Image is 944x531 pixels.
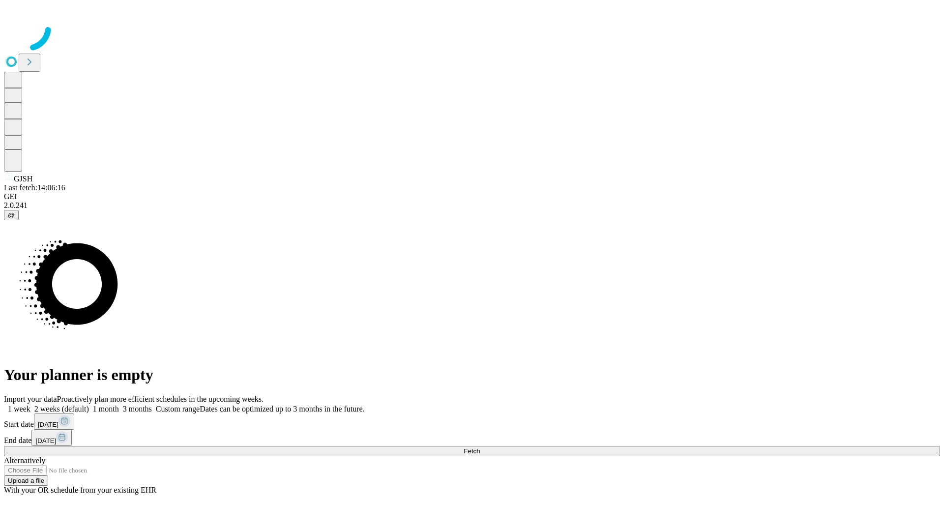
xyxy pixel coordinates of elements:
[35,437,56,444] span: [DATE]
[14,175,32,183] span: GJSH
[4,183,65,192] span: Last fetch: 14:06:16
[156,405,200,413] span: Custom range
[200,405,364,413] span: Dates can be optimized up to 3 months in the future.
[4,413,940,430] div: Start date
[4,446,940,456] button: Fetch
[4,430,940,446] div: End date
[38,421,59,428] span: [DATE]
[4,486,156,494] span: With your OR schedule from your existing EHR
[8,405,30,413] span: 1 week
[4,192,940,201] div: GEI
[8,211,15,219] span: @
[123,405,152,413] span: 3 months
[93,405,119,413] span: 1 month
[4,210,19,220] button: @
[4,475,48,486] button: Upload a file
[4,366,940,384] h1: Your planner is empty
[4,201,940,210] div: 2.0.241
[34,413,74,430] button: [DATE]
[31,430,72,446] button: [DATE]
[57,395,264,403] span: Proactively plan more efficient schedules in the upcoming weeks.
[34,405,89,413] span: 2 weeks (default)
[464,447,480,455] span: Fetch
[4,456,45,465] span: Alternatively
[4,395,57,403] span: Import your data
